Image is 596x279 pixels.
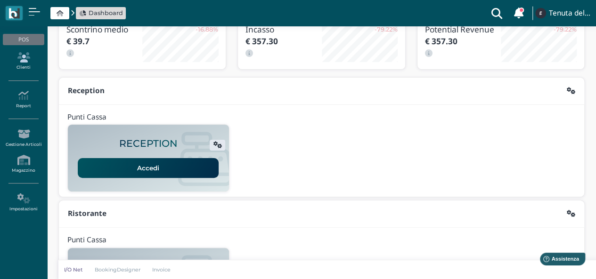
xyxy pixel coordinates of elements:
[8,8,19,19] img: logo
[425,36,457,47] b: € 357.30
[78,158,219,178] a: Accedi
[3,48,44,74] a: Clienti
[89,8,123,17] span: Dashboard
[3,34,44,45] div: POS
[64,266,83,273] p: I/O Net
[119,138,178,149] h2: RECEPTION
[3,125,44,151] a: Gestione Articoli
[28,8,62,15] span: Assistenza
[549,9,590,17] h4: Tenuta del Barco
[529,250,588,271] iframe: Help widget launcher
[3,87,44,112] a: Report
[534,2,590,24] a: ... Tenuta del Barco
[147,266,177,273] a: Invoice
[68,86,105,96] b: Reception
[66,25,142,34] h3: Scontrino medio
[79,8,123,17] a: Dashboard
[425,25,501,34] h3: Potential Revenue
[245,36,278,47] b: € 357.30
[3,151,44,177] a: Magazzino
[68,208,106,218] b: Ristorante
[67,113,106,121] h4: Punti Cassa
[67,236,106,244] h4: Punti Cassa
[245,25,321,34] h3: Incasso
[535,8,546,18] img: ...
[66,36,90,47] b: € 39.7
[89,266,147,273] a: BookingDesigner
[3,190,44,215] a: Impostazioni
